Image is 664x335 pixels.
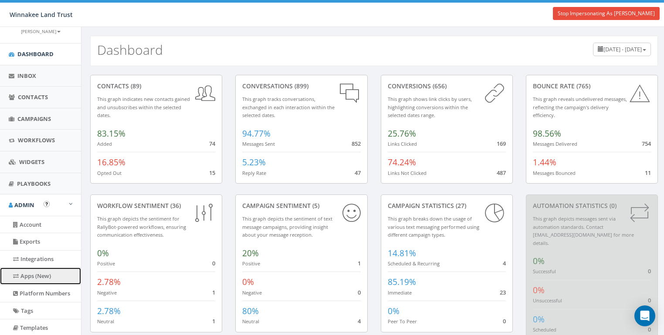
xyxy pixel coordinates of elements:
[358,259,361,267] span: 1
[209,169,215,177] span: 15
[648,325,651,333] span: 0
[533,141,577,147] small: Messages Delivered
[388,141,417,147] small: Links Clicked
[388,318,417,325] small: Peer To Peer
[242,96,335,118] small: This graph tracks conversations, exchanged in each interaction within the selected dates.
[97,305,121,317] span: 2.78%
[17,115,51,123] span: Campaigns
[388,248,416,259] span: 14.81%
[603,45,642,53] span: [DATE] - [DATE]
[97,248,109,259] span: 0%
[642,140,651,147] span: 754
[97,141,112,147] small: Added
[533,82,651,90] div: Bounce Rate
[97,82,215,90] div: contacts
[242,128,271,139] span: 94.77%
[97,43,163,57] h2: Dashboard
[17,72,36,80] span: Inbox
[17,50,54,58] span: Dashboard
[503,317,506,325] span: 0
[212,288,215,296] span: 1
[533,326,556,333] small: Scheduled
[242,170,266,176] small: Reply Rate
[242,305,259,317] span: 80%
[431,82,447,90] span: (656)
[21,27,61,35] a: [PERSON_NAME]
[212,259,215,267] span: 0
[388,201,506,210] div: Campaign Statistics
[533,96,627,118] small: This graph reveals undelivered messages, reflecting the campaign's delivery efficiency.
[388,82,506,90] div: conversions
[388,96,472,118] small: This graph shows link clicks by users, highlighting conversions within the selected dates range.
[18,136,55,144] span: Workflows
[97,201,215,210] div: Workflow Sentiment
[500,288,506,296] span: 23
[242,141,275,147] small: Messages Sent
[97,157,125,168] span: 16.85%
[352,140,361,147] span: 852
[645,169,651,177] span: 11
[97,170,122,176] small: Opted Out
[648,296,651,304] span: 0
[497,169,506,177] span: 487
[358,288,361,296] span: 0
[533,255,545,267] span: 0%
[242,248,259,259] span: 20%
[608,201,617,210] span: (0)
[97,289,117,296] small: Negative
[575,82,590,90] span: (765)
[358,317,361,325] span: 4
[454,201,466,210] span: (27)
[21,28,61,34] small: [PERSON_NAME]
[553,7,660,20] a: Stop Impersonating As [PERSON_NAME]
[242,82,360,90] div: conversations
[388,128,416,139] span: 25.76%
[129,82,141,90] span: (89)
[212,317,215,325] span: 1
[533,268,556,275] small: Successful
[19,158,44,166] span: Widgets
[634,305,655,326] div: Open Intercom Messenger
[503,259,506,267] span: 4
[14,201,34,209] span: Admin
[388,289,412,296] small: Immediate
[242,289,262,296] small: Negative
[97,276,121,288] span: 2.78%
[388,215,479,238] small: This graph breaks down the usage of various text messaging performed using different campaign types.
[533,285,545,296] span: 0%
[242,318,259,325] small: Neutral
[533,128,561,139] span: 98.56%
[44,201,50,207] button: Open In-App Guide
[533,157,556,168] span: 1.44%
[242,201,360,210] div: Campaign Sentiment
[242,276,254,288] span: 0%
[497,140,506,147] span: 169
[97,96,190,118] small: This graph indicates new contacts gained and unsubscribes within the selected dates.
[648,267,651,275] span: 0
[97,215,186,238] small: This graph depicts the sentiment for RallyBot-powered workflows, ensuring communication effective...
[293,82,308,90] span: (899)
[17,180,51,188] span: Playbooks
[242,260,260,267] small: Positive
[388,305,400,317] span: 0%
[311,201,319,210] span: (5)
[388,170,427,176] small: Links Not Clicked
[388,276,416,288] span: 85.19%
[533,215,634,246] small: This graph depicts messages sent via automation standards. Contact [EMAIL_ADDRESS][DOMAIN_NAME] f...
[533,314,545,325] span: 0%
[209,140,215,147] span: 74
[533,297,562,304] small: Unsuccessful
[388,157,416,168] span: 74.24%
[169,201,181,210] span: (36)
[355,169,361,177] span: 47
[18,93,48,101] span: Contacts
[10,10,73,19] span: Winnakee Land Trust
[242,157,266,168] span: 5.23%
[533,201,651,210] div: Automation Statistics
[533,170,576,176] small: Messages Bounced
[97,128,125,139] span: 83.15%
[242,215,332,238] small: This graph depicts the sentiment of text message campaigns, providing insight about your message ...
[388,260,440,267] small: Scheduled & Recurring
[97,260,115,267] small: Positive
[97,318,114,325] small: Neutral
